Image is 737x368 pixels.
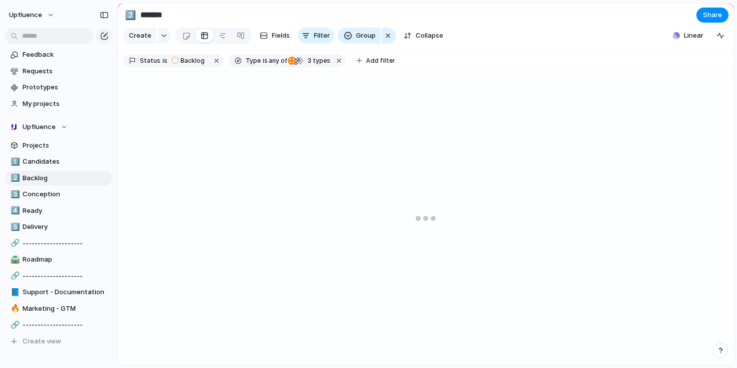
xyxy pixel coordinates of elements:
[5,138,112,153] a: Projects
[11,270,18,282] div: 🔗
[23,189,109,199] span: Conception
[9,304,19,314] button: 🔥
[5,252,112,267] a: 🛣️Roadmap
[5,171,112,186] a: 2️⃣Backlog
[684,31,703,41] span: Linear
[5,7,60,23] button: Upfluence
[5,285,112,300] a: 📘Support - Documentation
[5,47,112,62] a: Feedback
[23,336,61,346] span: Create view
[268,56,287,65] span: any of
[350,54,401,68] button: Add filter
[11,237,18,249] div: 🔗
[160,55,169,66] button: is
[9,206,19,216] button: 4️⃣
[9,238,19,249] button: 🔗
[5,219,112,234] a: 5️⃣Delivery
[11,303,18,314] div: 🔥
[9,287,19,297] button: 📘
[5,96,112,111] a: My projects
[11,189,18,200] div: 3️⃣
[129,31,151,41] span: Create
[314,31,330,41] span: Filter
[5,64,112,79] a: Requests
[123,28,156,44] button: Create
[11,205,18,216] div: 4️⃣
[9,157,19,167] button: 1️⃣
[356,31,376,41] span: Group
[298,28,334,44] button: Filter
[23,141,109,151] span: Projects
[140,56,160,65] span: Status
[246,56,261,65] span: Type
[272,31,290,41] span: Fields
[256,28,294,44] button: Fields
[23,99,109,109] span: My projects
[5,203,112,218] a: 4️⃣Ready
[11,172,18,184] div: 2️⃣
[5,80,112,95] a: Prototypes
[9,222,19,232] button: 5️⃣
[416,31,443,41] span: Collapse
[23,173,109,183] span: Backlog
[696,8,728,23] button: Share
[305,56,330,65] span: types
[23,255,109,265] span: Roadmap
[9,271,19,281] button: 🔗
[9,189,19,199] button: 3️⃣
[168,55,211,66] button: Backlog
[400,28,447,44] button: Collapse
[703,10,722,20] span: Share
[23,304,109,314] span: Marketing - GTM
[23,206,109,216] span: Ready
[263,56,268,65] span: is
[9,320,19,330] button: 🔗
[23,122,56,132] span: Upfluence
[23,287,109,297] span: Support - Documentation
[5,187,112,202] a: 3️⃣Conception
[9,10,42,20] span: Upfluence
[23,320,109,330] span: --------------------
[11,254,18,266] div: 🛣️
[122,7,138,23] button: 2️⃣
[23,271,109,281] span: --------------------
[23,157,109,167] span: Candidates
[5,301,112,316] a: 🔥Marketing - GTM
[366,56,395,65] span: Add filter
[5,269,112,284] a: 🔗--------------------
[5,334,112,349] button: Create view
[338,28,381,44] button: Group
[23,50,109,60] span: Feedback
[5,317,112,332] a: 🔗--------------------
[11,156,18,168] div: 1️⃣
[162,56,167,65] span: is
[180,56,205,65] span: Backlog
[305,57,313,64] span: 3
[5,154,112,169] a: 1️⃣Candidates
[125,8,136,22] div: 2️⃣
[23,222,109,232] span: Delivery
[9,173,19,183] button: 2️⃣
[23,238,109,249] span: --------------------
[261,55,289,66] button: isany of
[11,287,18,298] div: 📘
[23,66,109,76] span: Requests
[5,119,112,135] button: Upfluence
[11,221,18,233] div: 5️⃣
[5,236,112,251] a: 🔗--------------------
[669,28,707,43] button: Linear
[23,82,109,92] span: Prototypes
[9,255,19,265] button: 🛣️
[11,319,18,331] div: 🔗
[288,55,332,66] button: 3 types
